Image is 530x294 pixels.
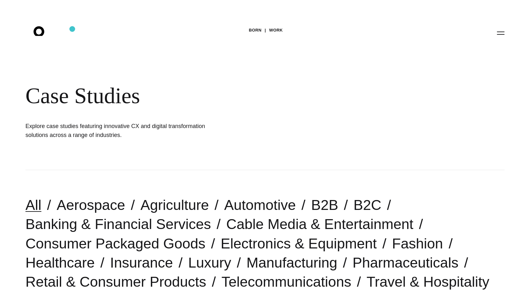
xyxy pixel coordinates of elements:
div: Case Studies [25,83,388,109]
a: Retail & Consumer Products [25,274,206,290]
a: Banking & Financial Services [25,216,211,232]
a: B2C [353,197,381,213]
a: B2B [311,197,338,213]
a: Insurance [110,255,173,271]
a: Pharmaceuticals [353,255,459,271]
a: Cable Media & Entertainment [226,216,413,232]
a: Aerospace [57,197,125,213]
h1: Explore case studies featuring innovative CX and digital transformation solutions across a range ... [25,122,216,140]
a: Telecommunications [222,274,351,290]
a: Agriculture [140,197,209,213]
a: BORN [249,25,262,35]
a: Luxury [188,255,231,271]
a: Fashion [392,235,443,252]
button: Open [493,26,508,39]
a: Travel & Hospitality [366,274,489,290]
a: Consumer Packaged Goods [25,235,205,252]
a: Work [269,25,283,35]
a: Healthcare [25,255,95,271]
a: All [25,197,41,213]
a: Manufacturing [246,255,337,271]
a: Electronics & Equipment [221,235,377,252]
a: Automotive [224,197,296,213]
